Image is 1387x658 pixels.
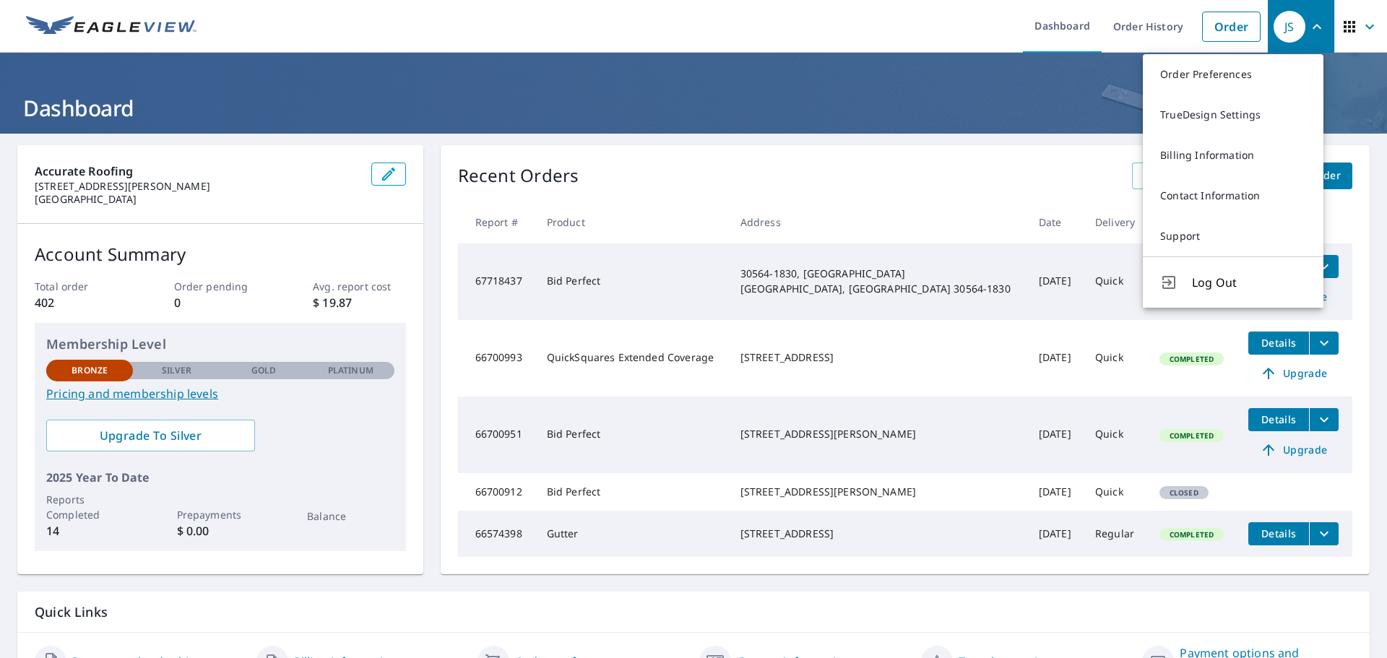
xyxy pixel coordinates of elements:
[1248,522,1309,545] button: detailsBtn-66574398
[1027,243,1084,320] td: [DATE]
[1161,488,1207,498] span: Closed
[1257,412,1300,426] span: Details
[1257,441,1330,459] span: Upgrade
[35,163,360,180] p: Accurate Roofing
[251,364,276,377] p: Gold
[1192,274,1306,291] span: Log Out
[1084,201,1148,243] th: Delivery
[1257,365,1330,382] span: Upgrade
[1143,176,1323,216] a: Contact Information
[35,279,127,294] p: Total order
[740,427,1016,441] div: [STREET_ADDRESS][PERSON_NAME]
[458,243,535,320] td: 67718437
[1309,255,1339,278] button: filesDropdownBtn-67718437
[1143,135,1323,176] a: Billing Information
[35,193,360,206] p: [GEOGRAPHIC_DATA]
[46,385,394,402] a: Pricing and membership levels
[35,241,406,267] p: Account Summary
[1257,527,1300,540] span: Details
[46,469,394,486] p: 2025 Year To Date
[1202,12,1261,42] a: Order
[458,397,535,473] td: 66700951
[458,473,535,511] td: 66700912
[1143,216,1323,256] a: Support
[740,350,1016,365] div: [STREET_ADDRESS]
[458,201,535,243] th: Report #
[46,522,133,540] p: 14
[313,279,405,294] p: Avg. report cost
[328,364,373,377] p: Platinum
[174,279,267,294] p: Order pending
[307,508,394,524] p: Balance
[26,16,196,38] img: EV Logo
[1274,11,1305,43] div: JS
[535,320,729,397] td: QuickSquares Extended Coverage
[1248,438,1339,462] a: Upgrade
[535,511,729,557] td: Gutter
[1143,95,1323,135] a: TrueDesign Settings
[35,180,360,193] p: [STREET_ADDRESS][PERSON_NAME]
[313,294,405,311] p: $ 19.87
[1027,320,1084,397] td: [DATE]
[1027,511,1084,557] td: [DATE]
[1084,473,1148,511] td: Quick
[46,492,133,522] p: Reports Completed
[177,507,264,522] p: Prepayments
[174,294,267,311] p: 0
[1143,54,1323,95] a: Order Preferences
[535,473,729,511] td: Bid Perfect
[162,364,192,377] p: Silver
[72,364,108,377] p: Bronze
[740,485,1016,499] div: [STREET_ADDRESS][PERSON_NAME]
[1309,408,1339,431] button: filesDropdownBtn-66700951
[729,201,1027,243] th: Address
[740,527,1016,541] div: [STREET_ADDRESS]
[1248,362,1339,385] a: Upgrade
[1084,397,1148,473] td: Quick
[1084,511,1148,557] td: Regular
[1132,163,1235,189] a: View All Orders
[1309,522,1339,545] button: filesDropdownBtn-66574398
[1248,332,1309,355] button: detailsBtn-66700993
[177,522,264,540] p: $ 0.00
[1248,408,1309,431] button: detailsBtn-66700951
[1161,529,1222,540] span: Completed
[1027,473,1084,511] td: [DATE]
[35,294,127,311] p: 402
[1027,201,1084,243] th: Date
[1027,397,1084,473] td: [DATE]
[46,334,394,354] p: Membership Level
[1257,336,1300,350] span: Details
[535,397,729,473] td: Bid Perfect
[535,243,729,320] td: Bid Perfect
[1143,256,1323,308] button: Log Out
[1161,354,1222,364] span: Completed
[740,267,1016,295] div: 30564-1830, [GEOGRAPHIC_DATA] [GEOGRAPHIC_DATA], [GEOGRAPHIC_DATA] 30564-1830
[1084,320,1148,397] td: Quick
[458,163,579,189] p: Recent Orders
[1309,332,1339,355] button: filesDropdownBtn-66700993
[46,420,255,451] a: Upgrade To Silver
[1084,243,1148,320] td: Quick
[1161,430,1222,441] span: Completed
[17,93,1370,123] h1: Dashboard
[458,320,535,397] td: 66700993
[458,511,535,557] td: 66574398
[535,201,729,243] th: Product
[58,428,243,443] span: Upgrade To Silver
[35,603,1352,621] p: Quick Links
